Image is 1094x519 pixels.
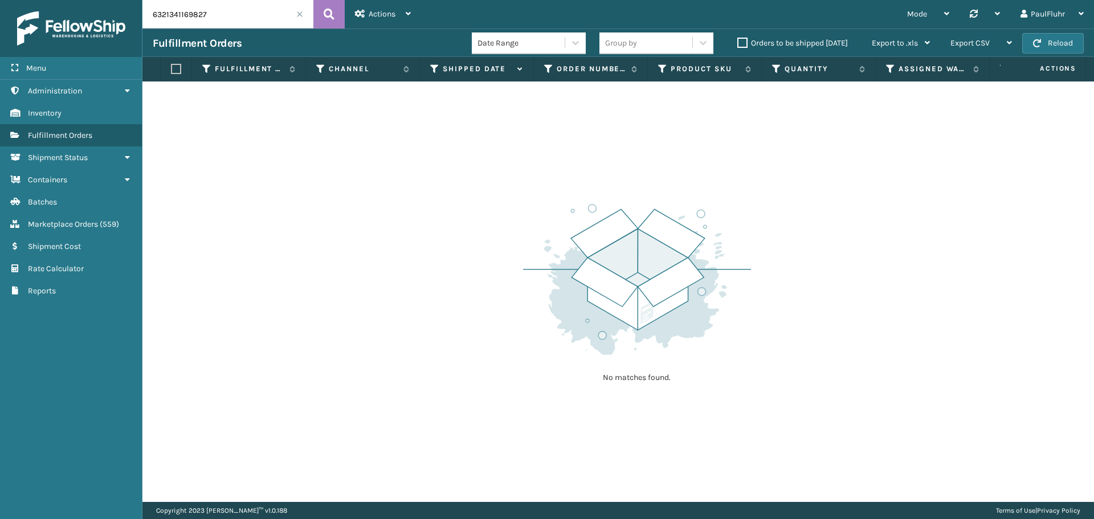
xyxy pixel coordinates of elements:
span: Fulfillment Orders [28,130,92,140]
p: Copyright 2023 [PERSON_NAME]™ v 1.0.188 [156,502,287,519]
div: | [996,502,1080,519]
span: Export to .xls [872,38,918,48]
span: Marketplace Orders [28,219,98,229]
label: Order Number [557,64,626,74]
label: Assigned Warehouse [899,64,968,74]
span: Rate Calculator [28,264,84,273]
a: Terms of Use [996,506,1035,514]
label: Product SKU [671,64,740,74]
h3: Fulfillment Orders [153,36,242,50]
span: ( 559 ) [100,219,119,229]
div: Group by [605,37,637,49]
label: Channel [329,64,398,74]
span: Inventory [28,108,62,118]
label: Shipped Date [443,64,512,74]
span: Actions [1004,59,1083,78]
span: Reports [28,286,56,296]
span: Containers [28,175,67,185]
label: Orders to be shipped [DATE] [737,38,848,48]
span: Actions [369,9,395,19]
span: Export CSV [950,38,990,48]
span: Menu [26,63,46,73]
span: Administration [28,86,82,96]
span: Shipment Cost [28,242,81,251]
div: Date Range [477,37,566,49]
span: Mode [907,9,927,19]
a: Privacy Policy [1037,506,1080,514]
span: Shipment Status [28,153,88,162]
label: Quantity [785,64,854,74]
span: Batches [28,197,57,207]
label: Fulfillment Order Id [215,64,284,74]
img: logo [17,11,125,46]
button: Reload [1022,33,1084,54]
